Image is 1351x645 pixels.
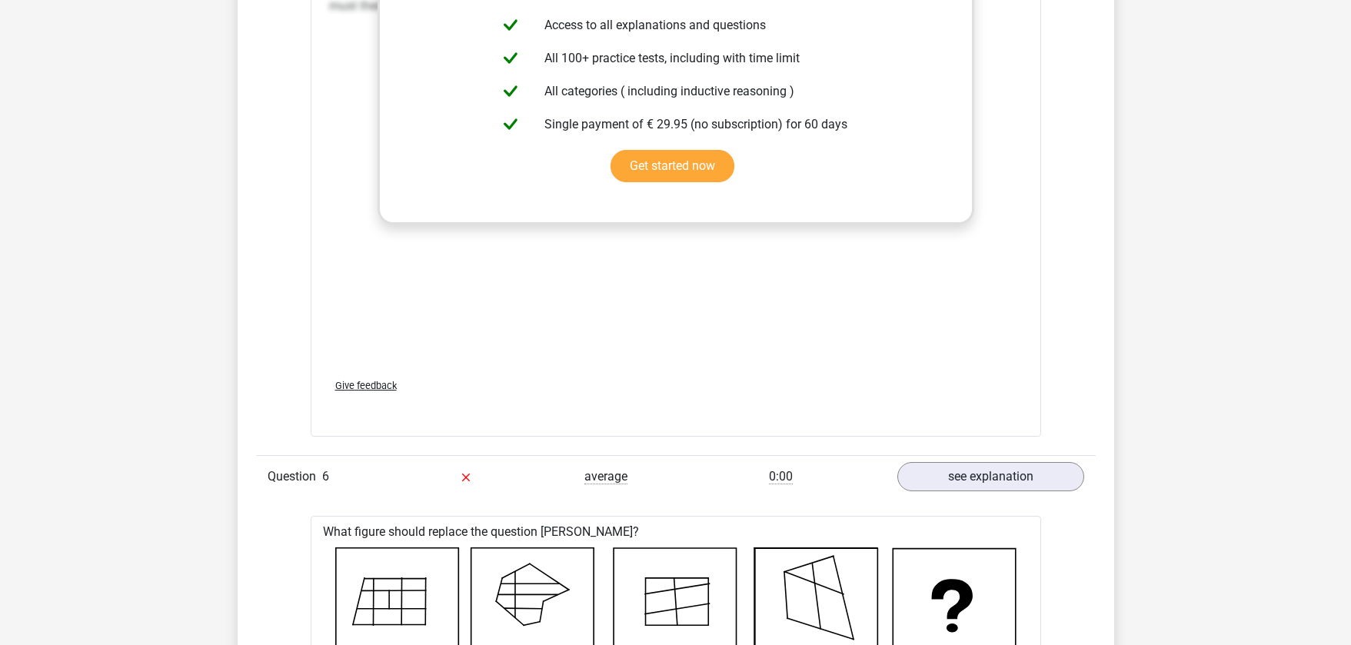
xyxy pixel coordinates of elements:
span: Question [268,467,322,486]
span: average [584,469,627,484]
span: Give feedback [335,380,397,391]
a: see explanation [897,462,1084,491]
a: Get started now [611,150,734,182]
span: 0:00 [769,469,793,484]
span: 6 [322,469,329,484]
